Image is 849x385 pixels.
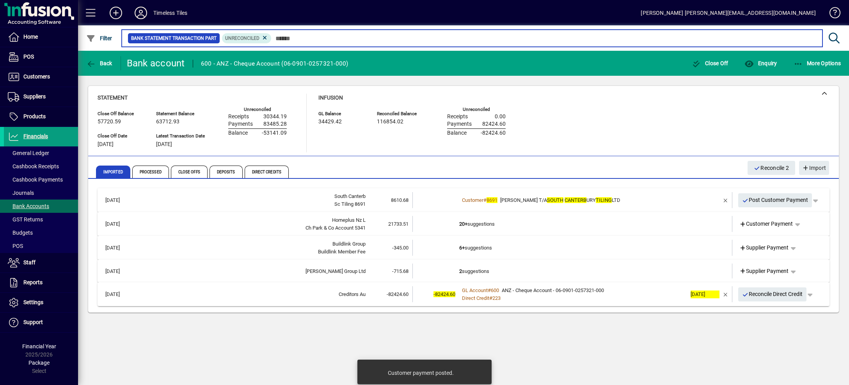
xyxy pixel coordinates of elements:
span: Reconcile Direct Credit [742,288,803,301]
span: Supplier Payment [739,244,789,252]
span: Package [28,360,50,366]
div: South Canterb [138,192,366,200]
span: # [488,287,491,293]
a: Journals [4,186,78,200]
em: 8691 [487,197,497,203]
span: Payments [447,121,472,127]
td: suggestions [459,264,687,278]
span: Settings [23,299,43,305]
a: Settings [4,293,78,312]
span: 57720.59 [98,119,121,125]
span: Support [23,319,43,325]
span: [PERSON_NAME] T/A URY LTD [500,197,620,203]
span: [DATE] [156,141,172,148]
div: Ch Park & Co Account 5341 [138,224,366,232]
span: ANZ - Cheque Account - 06-0901-0257321-000 [502,287,604,293]
a: Cashbook Payments [4,173,78,186]
span: Budgets [8,230,33,236]
span: 223 [492,295,501,301]
span: General Ledger [8,150,49,156]
td: [DATE] [101,240,138,256]
div: Mckeown Group Ltd [138,267,366,275]
td: [DATE] [101,264,138,278]
span: 63712.93 [156,119,179,125]
mat-chip: Reconciliation Status: Unreconciled [222,33,272,43]
span: Filter [86,35,112,41]
button: Close Off [690,56,730,70]
span: GL Balance [318,111,365,116]
span: Processed [132,166,169,178]
span: Post Customer Payment [742,194,808,207]
span: Reports [23,279,43,285]
span: Cashbook Receipts [8,163,59,169]
span: Reconcile 2 [754,162,789,175]
span: 34429.42 [318,119,342,125]
a: GL Account#600 [459,286,502,294]
a: Reports [4,273,78,292]
button: Filter [84,31,114,45]
b: 2 [459,268,462,274]
span: Close Offs [171,166,208,178]
td: [DATE] [101,216,138,232]
a: GST Returns [4,213,78,226]
a: Direct Credit#223 [459,294,503,302]
a: Customers [4,67,78,87]
a: POS [4,47,78,67]
span: Bank Statement Transaction Part [131,34,217,42]
span: Unreconciled [225,36,259,41]
span: Cashbook Payments [8,176,63,183]
span: Home [23,34,38,40]
div: 600 - ANZ - Cheque Account (06-0901-0257321-000) [201,57,348,70]
span: GL Account [462,287,488,293]
span: 600 [491,287,499,293]
mat-expansion-panel-header: [DATE]Creditors Au-82424.60-82424.60GL Account#600ANZ - Cheque Account - 06-0901-0257321-000Direc... [98,282,829,306]
span: Financials [23,133,48,139]
button: More Options [792,56,843,70]
span: Enquiry [744,60,777,66]
a: Cashbook Receipts [4,160,78,173]
a: POS [4,239,78,253]
span: -82424.60 [387,291,409,297]
span: Receipts [447,114,468,120]
em: CANTERB [565,197,586,203]
span: -715.68 [392,268,409,274]
span: Suppliers [23,93,46,100]
span: Bank Accounts [8,203,49,209]
div: Homeplus Nz L [138,216,366,224]
span: 0.00 [495,114,506,120]
mat-expansion-panel-header: [DATE]Buildlink GroupBuildlink Member Fee-345.006+suggestionsSupplier Payment [98,236,829,260]
span: POS [8,243,23,249]
a: Bank Accounts [4,200,78,213]
div: Buildlink Member Fee [138,248,366,256]
span: More Options [794,60,841,66]
label: Unreconciled [244,107,271,112]
span: 83485.28 [263,121,287,127]
span: 30344.19 [263,114,287,120]
button: Reconcile 2 [748,161,795,175]
span: Financial Year [22,343,56,349]
a: Budgets [4,226,78,239]
span: -345.00 [392,245,409,251]
span: Back [86,60,112,66]
span: Staff [23,259,36,266]
div: Sc Tiling 8691 [138,200,366,208]
span: Balance [228,130,248,136]
a: Support [4,313,78,332]
button: Add [103,6,128,20]
span: Imported [96,166,130,178]
b: 6+ [459,245,465,251]
span: POS [23,53,34,60]
b: 20+ [459,221,467,227]
span: Customers [23,73,50,80]
em: TILING [596,197,612,203]
span: Statement Balance [156,111,205,116]
label: Unreconciled [463,107,490,112]
span: Receipts [228,114,249,120]
td: suggestions [459,216,687,232]
span: 116854.02 [377,119,403,125]
span: Supplier Payment [739,267,789,275]
span: Customer Payment [739,220,793,228]
a: Supplier Payment [736,264,792,278]
span: Close Off Balance [98,111,144,116]
app-page-header-button: Back [78,56,121,70]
